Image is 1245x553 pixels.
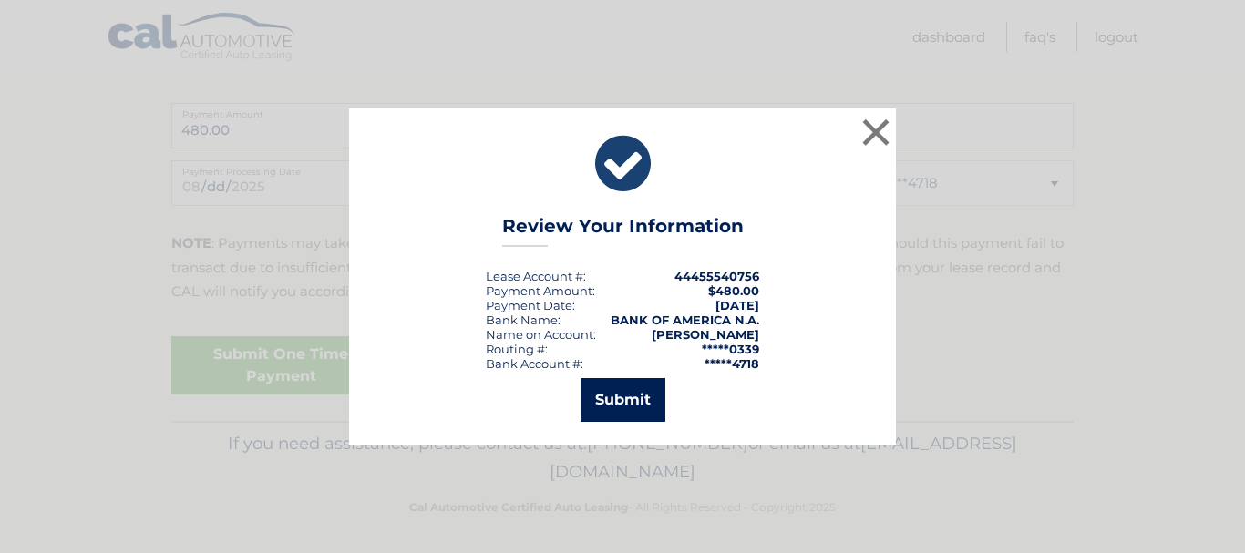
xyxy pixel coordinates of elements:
span: [DATE] [715,298,759,312]
button: × [858,114,894,150]
strong: [PERSON_NAME] [652,327,759,342]
div: Lease Account #: [486,269,586,283]
div: Name on Account: [486,327,596,342]
div: Bank Account #: [486,356,583,371]
div: Routing #: [486,342,548,356]
strong: BANK OF AMERICA N.A. [611,312,759,327]
h3: Review Your Information [502,215,744,247]
button: Submit [581,378,665,422]
div: : [486,298,575,312]
div: Bank Name: [486,312,561,327]
div: Payment Amount: [486,283,595,298]
span: $480.00 [708,283,759,298]
span: Payment Date [486,298,572,312]
strong: 44455540756 [674,269,759,283]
